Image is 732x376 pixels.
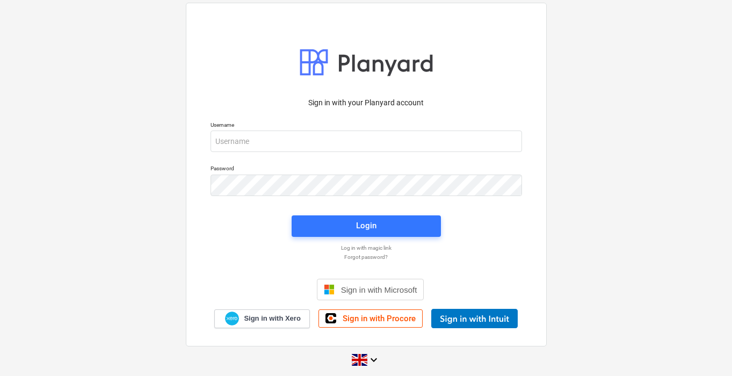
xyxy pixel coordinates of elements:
[205,254,527,261] a: Forgot password?
[318,309,423,328] a: Sign in with Procore
[214,309,310,328] a: Sign in with Xero
[356,219,376,233] div: Login
[211,165,522,174] p: Password
[211,121,522,131] p: Username
[341,285,417,294] span: Sign in with Microsoft
[292,215,441,237] button: Login
[225,312,239,326] img: Xero logo
[205,244,527,251] a: Log in with magic link
[324,284,335,295] img: Microsoft logo
[211,131,522,152] input: Username
[244,314,300,323] span: Sign in with Xero
[343,314,416,323] span: Sign in with Procore
[367,353,380,366] i: keyboard_arrow_down
[211,97,522,109] p: Sign in with your Planyard account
